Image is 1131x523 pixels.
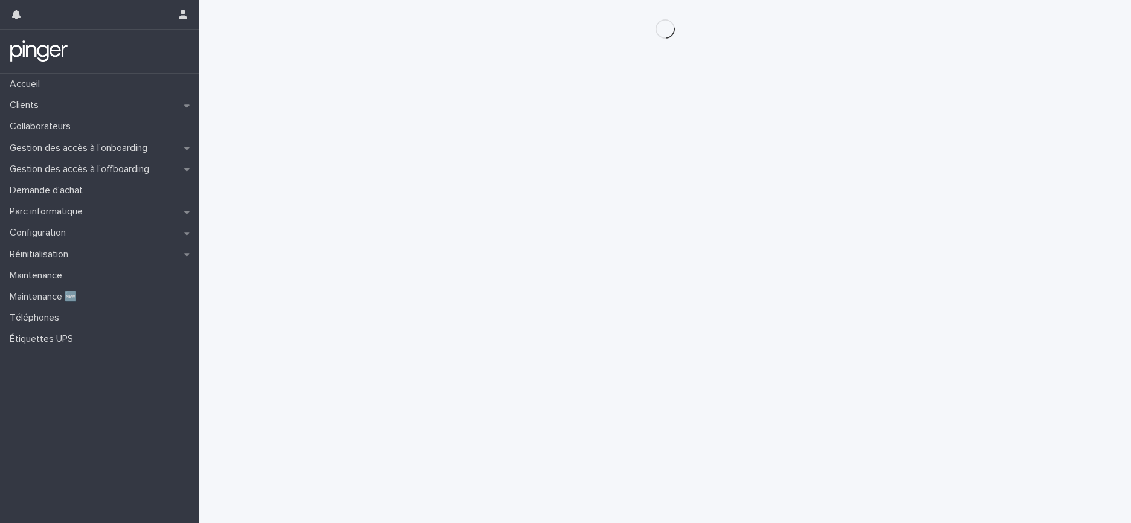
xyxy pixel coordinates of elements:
p: Téléphones [5,312,69,324]
p: Réinitialisation [5,249,78,260]
p: Parc informatique [5,206,92,217]
p: Maintenance 🆕 [5,291,86,303]
p: Configuration [5,227,76,239]
img: mTgBEunGTSyRkCgitkcU [10,39,68,63]
p: Étiquettes UPS [5,333,83,345]
p: Gestion des accès à l’onboarding [5,143,157,154]
p: Demande d'achat [5,185,92,196]
p: Clients [5,100,48,111]
p: Accueil [5,79,50,90]
p: Maintenance [5,270,72,281]
p: Gestion des accès à l’offboarding [5,164,159,175]
p: Collaborateurs [5,121,80,132]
